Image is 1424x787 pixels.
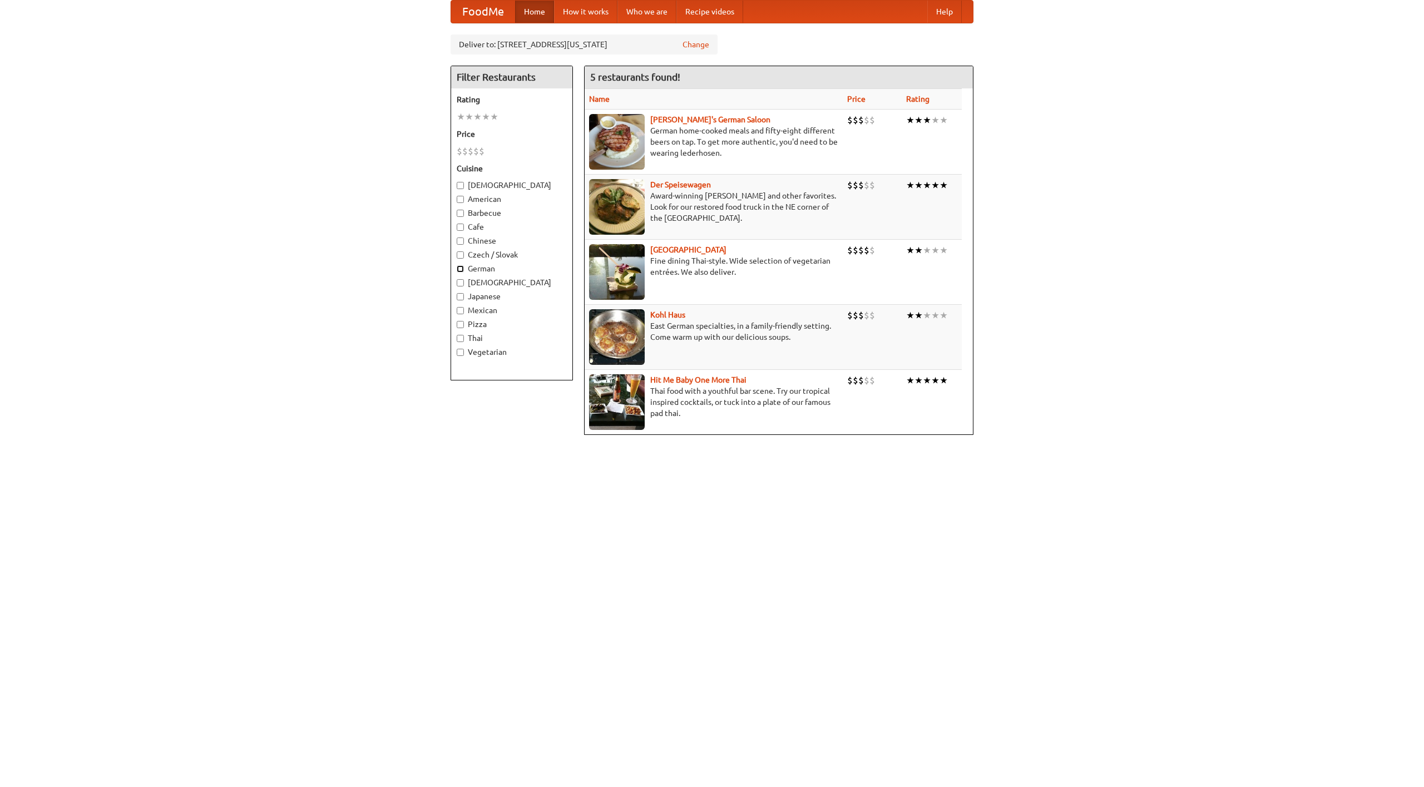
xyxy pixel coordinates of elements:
a: Home [515,1,554,23]
li: $ [853,114,858,126]
a: Recipe videos [676,1,743,23]
a: Who we are [617,1,676,23]
li: ★ [906,374,914,387]
label: Cafe [457,221,567,232]
input: German [457,265,464,273]
h5: Rating [457,94,567,105]
li: $ [847,114,853,126]
li: $ [462,145,468,157]
input: Japanese [457,293,464,300]
a: Rating [906,95,929,103]
li: $ [869,374,875,387]
a: Hit Me Baby One More Thai [650,375,746,384]
li: ★ [914,309,923,321]
img: kohlhaus.jpg [589,309,645,365]
li: ★ [923,244,931,256]
li: ★ [473,111,482,123]
a: [PERSON_NAME]'s German Saloon [650,115,770,124]
li: ★ [482,111,490,123]
p: Thai food with a youthful bar scene. Try our tropical inspired cocktails, or tuck into a plate of... [589,385,838,419]
a: Kohl Haus [650,310,685,319]
li: $ [869,309,875,321]
b: [GEOGRAPHIC_DATA] [650,245,726,254]
li: ★ [923,114,931,126]
li: ★ [923,309,931,321]
li: $ [853,244,858,256]
label: Vegetarian [457,347,567,358]
li: ★ [931,244,940,256]
li: ★ [490,111,498,123]
ng-pluralize: 5 restaurants found! [590,72,680,82]
img: speisewagen.jpg [589,179,645,235]
li: ★ [914,244,923,256]
input: Mexican [457,307,464,314]
input: Czech / Slovak [457,251,464,259]
li: ★ [923,179,931,191]
label: Thai [457,333,567,344]
li: ★ [906,179,914,191]
li: ★ [914,374,923,387]
li: $ [869,114,875,126]
h5: Price [457,128,567,140]
li: $ [869,179,875,191]
input: Cafe [457,224,464,231]
li: $ [847,179,853,191]
li: $ [864,309,869,321]
input: Thai [457,335,464,342]
li: ★ [940,374,948,387]
li: ★ [906,309,914,321]
li: ★ [940,244,948,256]
li: ★ [465,111,473,123]
li: $ [864,179,869,191]
a: Help [927,1,962,23]
label: [DEMOGRAPHIC_DATA] [457,277,567,288]
li: ★ [457,111,465,123]
li: ★ [931,179,940,191]
input: Vegetarian [457,349,464,356]
h4: Filter Restaurants [451,66,572,88]
input: Chinese [457,237,464,245]
label: American [457,194,567,205]
label: Pizza [457,319,567,330]
label: Barbecue [457,207,567,219]
li: $ [853,309,858,321]
li: ★ [914,179,923,191]
label: Czech / Slovak [457,249,567,260]
li: ★ [906,244,914,256]
a: Price [847,95,866,103]
p: Award-winning [PERSON_NAME] and other favorites. Look for our restored food truck in the NE corne... [589,190,838,224]
a: Change [683,39,709,50]
label: Japanese [457,291,567,302]
label: Chinese [457,235,567,246]
li: ★ [923,374,931,387]
li: $ [847,374,853,387]
a: Name [589,95,610,103]
li: ★ [931,309,940,321]
li: $ [473,145,479,157]
li: ★ [914,114,923,126]
a: How it works [554,1,617,23]
input: Pizza [457,321,464,328]
a: FoodMe [451,1,515,23]
a: Der Speisewagen [650,180,711,189]
div: Deliver to: [STREET_ADDRESS][US_STATE] [451,34,718,55]
li: ★ [931,114,940,126]
li: $ [479,145,484,157]
li: ★ [940,114,948,126]
label: Mexican [457,305,567,316]
p: German home-cooked meals and fifty-eight different beers on tap. To get more authentic, you'd nee... [589,125,838,159]
li: $ [858,179,864,191]
input: [DEMOGRAPHIC_DATA] [457,279,464,286]
li: $ [858,244,864,256]
li: $ [858,114,864,126]
img: esthers.jpg [589,114,645,170]
li: $ [847,309,853,321]
li: $ [853,179,858,191]
li: $ [864,244,869,256]
img: babythai.jpg [589,374,645,430]
li: $ [864,374,869,387]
